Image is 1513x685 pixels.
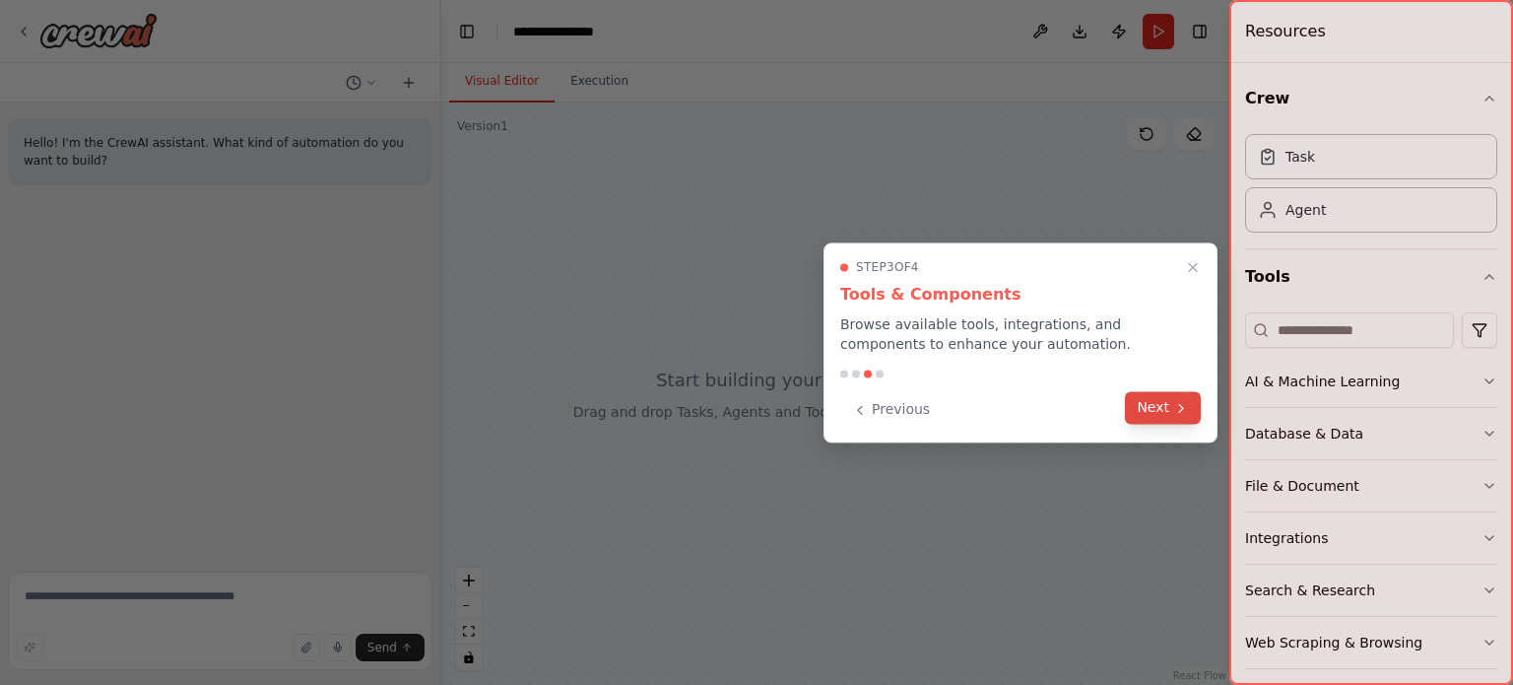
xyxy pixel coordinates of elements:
span: Step 3 of 4 [856,259,919,275]
button: Close walkthrough [1181,255,1205,279]
button: Previous [840,393,942,426]
button: Next [1125,391,1201,424]
button: Hide left sidebar [453,18,481,45]
p: Browse available tools, integrations, and components to enhance your automation. [840,314,1201,354]
h3: Tools & Components [840,283,1201,307]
